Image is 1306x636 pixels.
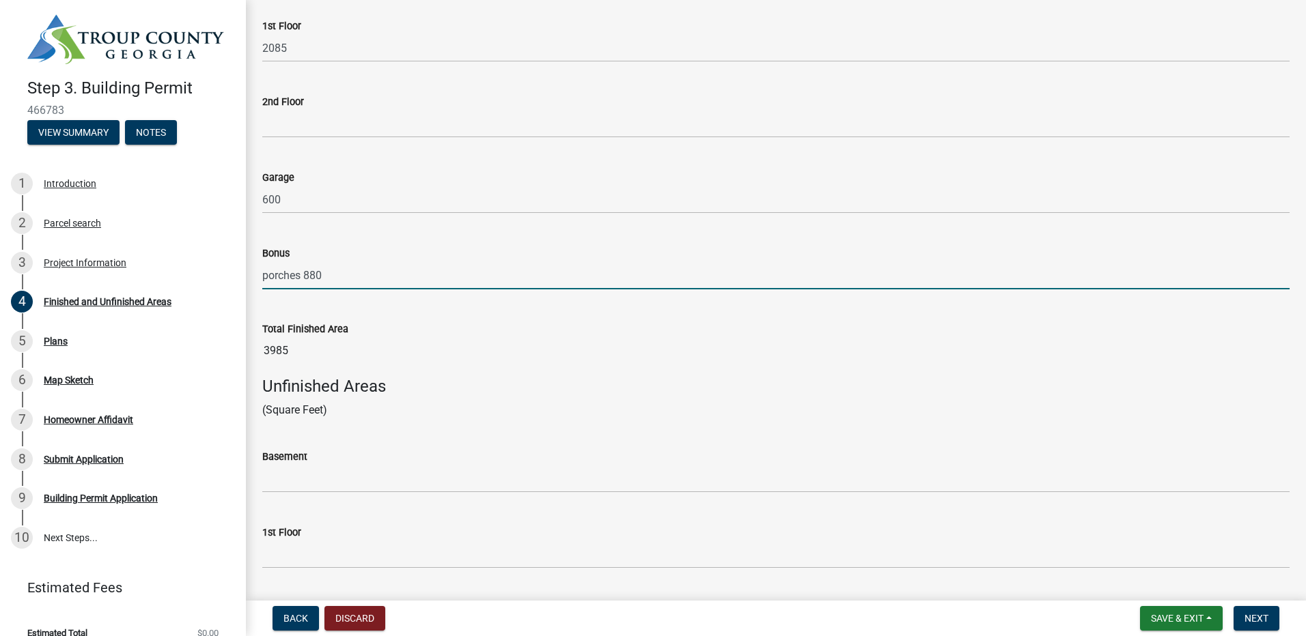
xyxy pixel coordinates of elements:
[44,454,124,464] div: Submit Application
[1140,606,1223,631] button: Save & Exit
[262,249,290,259] label: Bonus
[44,179,96,188] div: Introduction
[262,173,294,183] label: Garage
[44,218,101,228] div: Parcel search
[11,330,33,352] div: 5
[44,336,68,346] div: Plans
[11,409,33,431] div: 7
[11,574,224,601] a: Estimated Fees
[27,78,235,98] h4: Step 3. Building Permit
[262,402,1290,418] p: (Square Feet)
[44,297,171,306] div: Finished and Unfinished Areas
[27,120,120,145] button: View Summary
[44,415,133,424] div: Homeowner Affidavit
[262,22,301,31] label: 1st Floor
[11,212,33,234] div: 2
[11,369,33,391] div: 6
[273,606,319,631] button: Back
[44,375,94,385] div: Map Sketch
[11,252,33,274] div: 3
[262,377,1290,396] h4: Unfinished Areas
[27,14,224,64] img: Troup County, Georgia
[1245,613,1268,624] span: Next
[11,173,33,194] div: 1
[262,325,348,334] label: Total Finished Area
[11,527,33,549] div: 10
[324,606,385,631] button: Discard
[27,104,219,117] span: 466783
[262,98,304,107] label: 2nd Floor
[11,448,33,470] div: 8
[44,493,158,503] div: Building Permit Application
[1234,606,1279,631] button: Next
[262,528,301,538] label: 1st Floor
[125,128,177,139] wm-modal-confirm: Notes
[283,613,308,624] span: Back
[1151,613,1204,624] span: Save & Exit
[125,120,177,145] button: Notes
[11,487,33,509] div: 9
[27,128,120,139] wm-modal-confirm: Summary
[44,258,126,268] div: Project Information
[11,291,33,313] div: 4
[262,452,307,462] label: Basement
